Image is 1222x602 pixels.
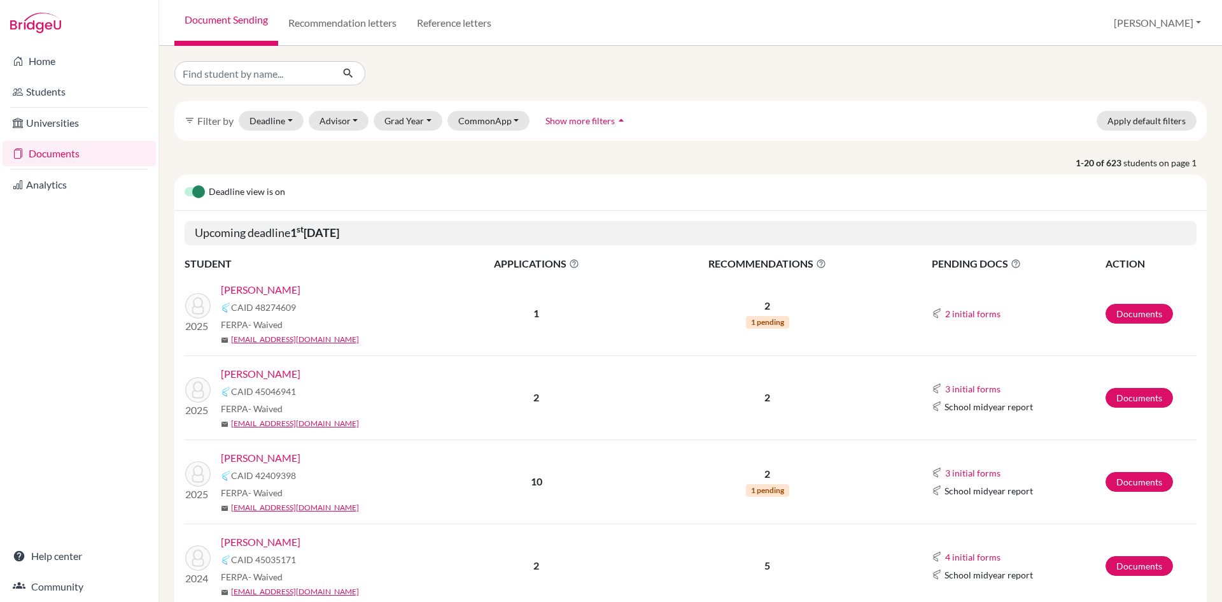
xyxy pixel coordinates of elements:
[374,111,442,131] button: Grad Year
[615,114,628,127] i: arrow_drop_up
[231,553,296,566] span: CAID 45035171
[945,568,1033,582] span: School midyear report
[221,570,283,584] span: FERPA
[248,403,283,414] span: - Waived
[3,48,156,74] a: Home
[3,574,156,599] a: Community
[945,550,1001,564] button: 4 initial forms
[231,502,359,513] a: [EMAIL_ADDRESS][DOMAIN_NAME]
[635,558,901,573] p: 5
[1106,388,1173,408] a: Documents
[1123,156,1207,169] span: students on page 1
[932,468,942,478] img: Common App logo
[221,450,300,466] a: [PERSON_NAME]
[185,293,211,319] img: Acharya, Samrat
[231,385,296,398] span: CAID 45046941
[746,484,789,497] span: 1 pending
[221,402,283,415] span: FERPA
[447,111,530,131] button: CommonApp
[3,141,156,166] a: Documents
[635,390,901,405] p: 2
[440,256,633,271] span: APPLICATIONS
[297,224,304,234] sup: st
[746,316,789,329] span: 1 pending
[635,298,901,313] p: 2
[1097,111,1197,131] button: Apply default filters
[3,79,156,104] a: Students
[932,552,942,562] img: Common App logo
[10,13,61,33] img: Bridge-U
[231,586,359,598] a: [EMAIL_ADDRESS][DOMAIN_NAME]
[932,383,942,394] img: Common App logo
[185,377,211,403] img: Acharya, Samir
[221,420,228,428] span: mail
[231,418,359,429] a: [EMAIL_ADDRESS][DOMAIN_NAME]
[533,559,539,571] b: 2
[221,534,300,550] a: [PERSON_NAME]
[635,256,901,271] span: RECOMMENDATIONS
[945,484,1033,498] span: School midyear report
[1108,11,1207,35] button: [PERSON_NAME]
[932,308,942,319] img: Common App logo
[185,221,1197,245] h5: Upcoming deadline
[290,226,339,240] b: 1 [DATE]
[221,505,228,512] span: mail
[185,319,211,334] p: 2025
[221,555,231,565] img: Common App logo
[945,466,1001,480] button: 3 initial forms
[221,282,300,297] a: [PERSON_NAME]
[533,391,539,403] b: 2
[531,475,542,487] b: 10
[185,403,211,418] p: 2025
[945,382,1001,396] button: 3 initial forms
[185,115,195,125] i: filter_list
[221,471,231,481] img: Common App logo
[221,318,283,331] span: FERPA
[1106,304,1173,324] a: Documents
[231,334,359,345] a: [EMAIL_ADDRESS][DOMAIN_NAME]
[209,185,285,200] span: Deadline view is on
[932,570,942,580] img: Common App logo
[185,545,211,571] img: Baral, Vinit
[545,115,615,126] span: Show more filters
[1106,556,1173,576] a: Documents
[932,485,942,496] img: Common App logo
[221,303,231,313] img: Common App logo
[231,469,296,482] span: CAID 42409398
[248,487,283,498] span: - Waived
[185,461,211,487] img: Adhikari, Suchit
[3,543,156,569] a: Help center
[185,255,439,272] th: STUDENT
[239,111,304,131] button: Deadline
[945,306,1001,321] button: 2 initial forms
[248,571,283,582] span: - Waived
[1105,255,1197,272] th: ACTION
[221,387,231,397] img: Common App logo
[635,466,901,482] p: 2
[1076,156,1123,169] strong: 1-20 of 623
[221,486,283,499] span: FERPA
[932,256,1104,271] span: PENDING DOCS
[1106,472,1173,492] a: Documents
[535,111,638,131] button: Show more filtersarrow_drop_up
[185,487,211,502] p: 2025
[248,319,283,330] span: - Waived
[932,401,942,412] img: Common App logo
[174,61,332,85] input: Find student by name...
[221,366,300,382] a: [PERSON_NAME]
[533,307,539,319] b: 1
[197,115,234,127] span: Filter by
[3,110,156,136] a: Universities
[3,172,156,197] a: Analytics
[231,301,296,314] span: CAID 48274609
[185,571,211,586] p: 2024
[945,400,1033,413] span: School midyear report
[309,111,369,131] button: Advisor
[221,589,228,596] span: mail
[221,336,228,344] span: mail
